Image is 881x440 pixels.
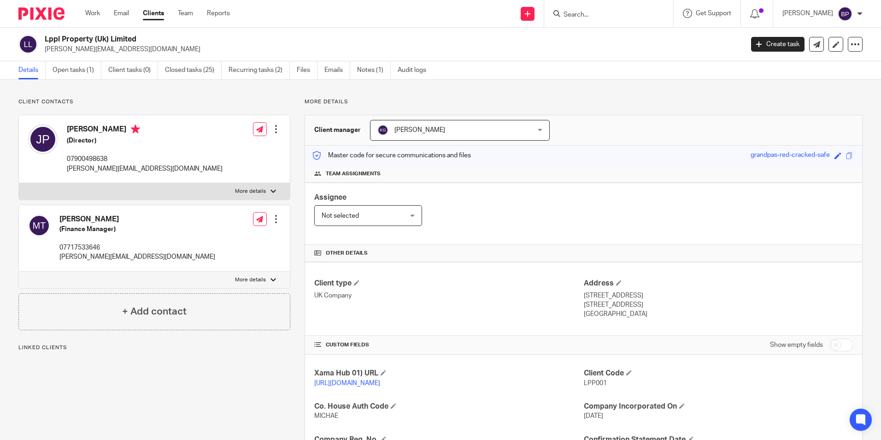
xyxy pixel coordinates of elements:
p: 07717533646 [59,243,215,252]
p: More details [305,98,863,106]
h4: Address [584,279,853,288]
a: Team [178,9,193,18]
a: Notes (1) [357,61,391,79]
a: Reports [207,9,230,18]
p: Linked clients [18,344,290,351]
p: Master code for secure communications and files [312,151,471,160]
span: MICHAE [314,413,338,419]
a: Work [85,9,100,18]
p: [STREET_ADDRESS] [584,291,853,300]
p: UK Company [314,291,583,300]
h4: Xama Hub 01) URL [314,369,583,378]
img: svg%3E [838,6,852,21]
p: [PERSON_NAME][EMAIL_ADDRESS][DOMAIN_NAME] [45,45,737,54]
h4: Company Incorporated On [584,402,853,411]
h4: Client type [314,279,583,288]
span: Not selected [322,213,359,219]
a: Files [297,61,317,79]
span: Team assignments [326,170,381,178]
h4: CUSTOM FIELDS [314,341,583,349]
a: Client tasks (0) [108,61,158,79]
label: Show empty fields [770,340,823,350]
a: Recurring tasks (2) [229,61,290,79]
p: More details [235,188,266,195]
a: [URL][DOMAIN_NAME] [314,380,380,386]
img: svg%3E [18,35,38,54]
img: Pixie [18,7,65,20]
a: Clients [143,9,164,18]
p: 07900498638 [67,155,223,164]
span: [DATE] [584,413,603,419]
h4: [PERSON_NAME] [59,214,215,224]
h2: Lppl Property (Uk) Limited [45,35,599,44]
h4: [PERSON_NAME] [67,125,223,136]
p: More details [235,276,266,284]
span: Get Support [696,10,731,17]
p: [PERSON_NAME][EMAIL_ADDRESS][DOMAIN_NAME] [67,164,223,173]
p: [PERSON_NAME][EMAIL_ADDRESS][DOMAIN_NAME] [59,252,215,262]
span: Assignee [314,194,347,201]
img: svg%3E [377,125,388,136]
h4: + Add contact [122,304,187,319]
h4: Client Code [584,369,853,378]
span: LPP001 [584,380,607,386]
i: Primary [131,125,140,134]
span: [PERSON_NAME] [394,127,445,133]
a: Open tasks (1) [53,61,101,79]
a: Create task [751,37,805,52]
h5: (Director) [67,136,223,145]
img: svg%3E [28,125,58,154]
a: Emails [324,61,350,79]
p: Client contacts [18,98,290,106]
p: [GEOGRAPHIC_DATA] [584,309,853,319]
a: Audit logs [398,61,433,79]
a: Closed tasks (25) [165,61,222,79]
a: Email [114,9,129,18]
h4: Co. House Auth Code [314,402,583,411]
a: Details [18,61,46,79]
img: svg%3E [28,214,50,237]
p: [STREET_ADDRESS] [584,300,853,309]
h5: (Finance Manager) [59,225,215,234]
input: Search [563,11,646,19]
p: [PERSON_NAME] [782,9,833,18]
span: Other details [326,250,368,257]
h3: Client manager [314,125,361,135]
div: grandpas-red-cracked-safe [751,150,830,161]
